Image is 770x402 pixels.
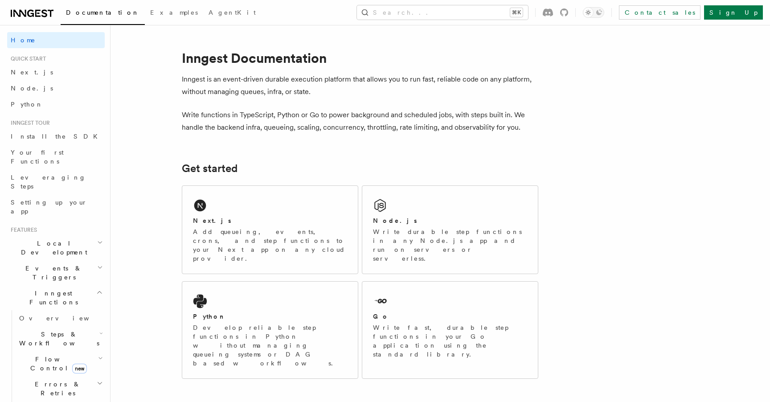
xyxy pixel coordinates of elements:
[362,281,538,379] a: GoWrite fast, durable step functions in your Go application using the standard library.
[182,185,358,274] a: Next.jsAdd queueing, events, crons, and step functions to your Next app on any cloud provider.
[182,109,538,134] p: Write functions in TypeScript, Python or Go to power background and scheduled jobs, with steps bu...
[7,194,105,219] a: Setting up your app
[11,85,53,92] span: Node.js
[193,216,231,225] h2: Next.js
[7,239,97,257] span: Local Development
[619,5,700,20] a: Contact sales
[7,226,37,234] span: Features
[182,162,238,175] a: Get started
[7,169,105,194] a: Leveraging Steps
[7,64,105,80] a: Next.js
[61,3,145,25] a: Documentation
[16,380,97,398] span: Errors & Retries
[7,285,105,310] button: Inngest Functions
[7,119,50,127] span: Inngest tour
[7,289,96,307] span: Inngest Functions
[373,227,527,263] p: Write durable step functions in any Node.js app and run on servers or serverless.
[209,9,256,16] span: AgentKit
[510,8,523,17] kbd: ⌘K
[182,281,358,379] a: PythonDevelop reliable step functions in Python without managing queueing systems or DAG based wo...
[11,174,86,190] span: Leveraging Steps
[16,310,105,326] a: Overview
[11,149,64,165] span: Your first Functions
[704,5,763,20] a: Sign Up
[16,351,105,376] button: Flow Controlnew
[193,312,226,321] h2: Python
[16,330,99,348] span: Steps & Workflows
[7,96,105,112] a: Python
[7,144,105,169] a: Your first Functions
[11,69,53,76] span: Next.js
[7,260,105,285] button: Events & Triggers
[193,323,347,368] p: Develop reliable step functions in Python without managing queueing systems or DAG based workflows.
[16,376,105,401] button: Errors & Retries
[583,7,604,18] button: Toggle dark mode
[7,80,105,96] a: Node.js
[11,36,36,45] span: Home
[7,235,105,260] button: Local Development
[7,128,105,144] a: Install the SDK
[373,216,417,225] h2: Node.js
[7,264,97,282] span: Events & Triggers
[150,9,198,16] span: Examples
[11,101,43,108] span: Python
[11,133,103,140] span: Install the SDK
[16,326,105,351] button: Steps & Workflows
[7,32,105,48] a: Home
[66,9,139,16] span: Documentation
[182,50,538,66] h1: Inngest Documentation
[362,185,538,274] a: Node.jsWrite durable step functions in any Node.js app and run on servers or serverless.
[373,312,389,321] h2: Go
[373,323,527,359] p: Write fast, durable step functions in your Go application using the standard library.
[11,199,87,215] span: Setting up your app
[19,315,111,322] span: Overview
[7,55,46,62] span: Quick start
[16,355,98,373] span: Flow Control
[145,3,203,24] a: Examples
[72,364,87,373] span: new
[193,227,347,263] p: Add queueing, events, crons, and step functions to your Next app on any cloud provider.
[182,73,538,98] p: Inngest is an event-driven durable execution platform that allows you to run fast, reliable code ...
[203,3,261,24] a: AgentKit
[357,5,528,20] button: Search...⌘K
